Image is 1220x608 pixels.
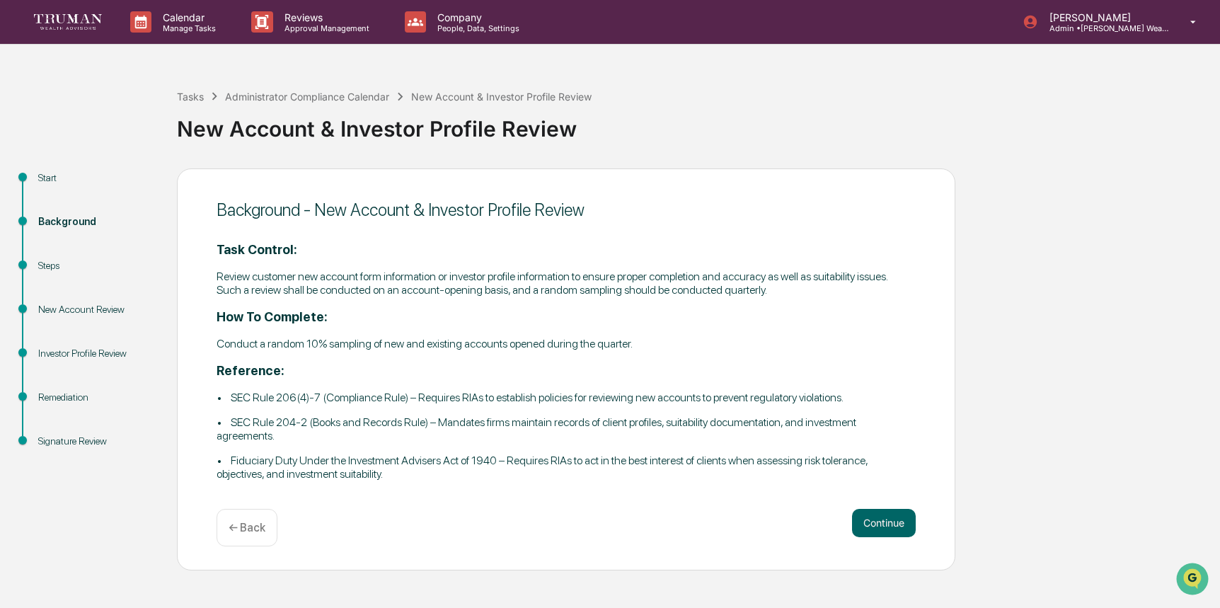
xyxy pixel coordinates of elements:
div: Remediation [38,390,154,405]
span: Data Lookup [28,205,89,219]
div: Steps [38,258,154,273]
div: Start new chat [48,108,232,122]
p: Manage Tasks [151,23,223,33]
strong: How To Complete: [217,309,328,324]
a: 🖐️Preclearance [8,173,97,198]
button: Start new chat [241,113,258,130]
p: • SEC Rule 206(4)-7 (Compliance Rule) – Requires RIAs to establish policies for reviewing new acc... [217,391,916,404]
div: Tasks [177,91,204,103]
strong: Task Control: [217,242,297,257]
p: Reviews [273,11,376,23]
p: Conduct a random 10% sampling of new and existing accounts opened during the quarter. [217,337,916,350]
div: 🔎 [14,207,25,218]
img: logo [34,14,102,29]
p: People, Data, Settings [426,23,526,33]
p: • Fiduciary Duty Under the Investment Advisers Act of 1940 – Requires RIAs to act in the best int... [217,454,916,481]
div: New Account Review [38,302,154,317]
p: How can we help? [14,30,258,52]
p: Admin • [PERSON_NAME] Wealth [1038,23,1170,33]
p: Approval Management [273,23,376,33]
div: Start [38,171,154,185]
div: We're available if you need us! [48,122,179,134]
p: Company [426,11,526,23]
div: New Account & Investor Profile Review [177,105,1213,142]
a: 🗄️Attestations [97,173,181,198]
div: Signature Review [38,434,154,449]
iframe: Open customer support [1175,561,1213,600]
a: Powered byPylon [100,239,171,251]
strong: Reference: [217,363,284,378]
p: • SEC Rule 204-2 (Books and Records Rule) – Mandates firms maintain records of client profiles, s... [217,415,916,442]
div: Background - New Account & Investor Profile Review [217,200,916,220]
img: 1746055101610-c473b297-6a78-478c-a979-82029cc54cd1 [14,108,40,134]
a: 🔎Data Lookup [8,200,95,225]
button: Continue [852,509,916,537]
div: 🗄️ [103,180,114,191]
div: New Account & Investor Profile Review [411,91,592,103]
p: ← Back [229,521,265,534]
span: Pylon [141,240,171,251]
div: Investor Profile Review [38,346,154,361]
p: Calendar [151,11,223,23]
div: 🖐️ [14,180,25,191]
div: Background [38,214,154,229]
span: Attestations [117,178,175,193]
span: Preclearance [28,178,91,193]
p: Review customer new account form information or investor profile information to ensure proper com... [217,270,916,297]
p: [PERSON_NAME] [1038,11,1170,23]
div: Administrator Compliance Calendar [225,91,389,103]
